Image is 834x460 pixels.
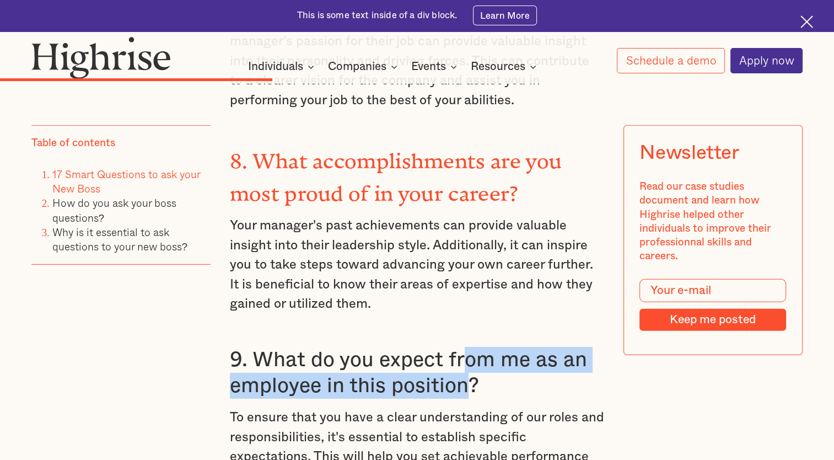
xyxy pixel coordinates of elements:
[473,6,537,25] a: Learn More
[52,223,188,254] a: Why is it essential to ask questions to your new boss?
[640,141,739,164] div: Newsletter
[617,48,725,73] a: Schedule a demo
[640,279,787,330] form: Modal Form
[52,195,176,225] a: How do you ask your boss questions?
[411,60,446,73] div: Events
[297,9,458,22] div: This is some text inside of a div block.
[800,15,813,28] img: Cross icon
[230,216,605,314] p: Your manager's past achievements can provide valuable insight into their leadership style. Additi...
[31,36,171,78] img: Highrise logo
[328,60,401,73] div: Companies
[52,166,200,196] a: 17 Smart Questions to ask your New Boss
[471,60,525,73] div: Resources
[730,48,803,73] a: Apply now
[248,60,303,73] div: Individuals
[31,136,115,150] div: Table of contents
[230,149,562,194] strong: 8. What accomplishments are you most proud of in your career?
[640,308,787,330] input: Keep me posted
[640,180,787,263] div: Read our case studies document and learn how Highrise helped other individuals to improve their p...
[230,347,605,399] h3: 9. What do you expect from me as an employee in this position?
[248,60,318,73] div: Individuals
[411,60,460,73] div: Events
[471,60,540,73] div: Resources
[328,60,386,73] div: Companies
[640,279,787,302] input: Your e-mail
